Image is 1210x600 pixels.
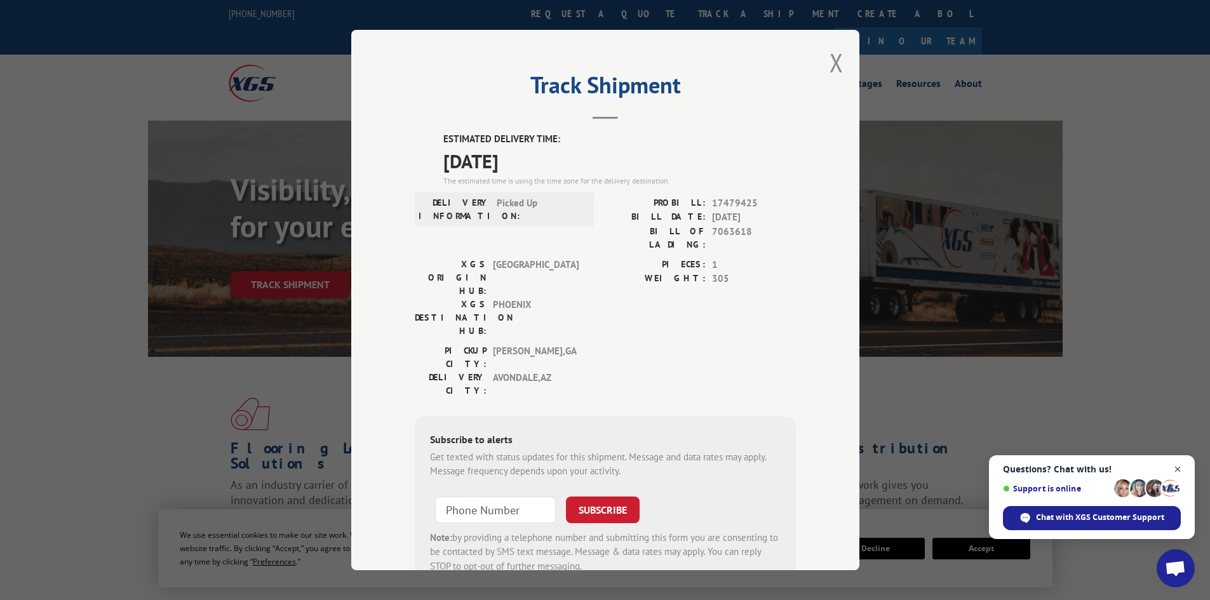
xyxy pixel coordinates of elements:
[430,531,781,574] div: by providing a telephone number and submitting this form you are consenting to be contacted by SM...
[605,225,706,251] label: BILL OF LADING:
[1157,549,1195,587] div: Open chat
[1036,512,1164,523] span: Chat with XGS Customer Support
[415,371,487,397] label: DELIVERY CITY:
[605,258,706,272] label: PIECES:
[605,272,706,286] label: WEIGHT:
[712,258,796,272] span: 1
[712,272,796,286] span: 305
[493,371,579,397] span: AVONDALE , AZ
[443,147,796,175] span: [DATE]
[415,298,487,338] label: XGS DESTINATION HUB:
[566,497,640,523] button: SUBSCRIBE
[435,497,556,523] input: Phone Number
[415,344,487,371] label: PICKUP CITY:
[712,210,796,225] span: [DATE]
[430,531,452,543] strong: Note:
[415,76,796,100] h2: Track Shipment
[443,175,796,187] div: The estimated time is using the time zone for the delivery destination.
[1003,484,1110,493] span: Support is online
[830,46,844,79] button: Close modal
[430,450,781,479] div: Get texted with status updates for this shipment. Message and data rates may apply. Message frequ...
[419,196,490,223] label: DELIVERY INFORMATION:
[605,210,706,225] label: BILL DATE:
[493,298,579,338] span: PHOENIX
[493,344,579,371] span: [PERSON_NAME] , GA
[1003,464,1181,474] span: Questions? Chat with us!
[712,225,796,251] span: 7063618
[605,196,706,211] label: PROBILL:
[1003,506,1181,530] div: Chat with XGS Customer Support
[430,432,781,450] div: Subscribe to alerts
[415,258,487,298] label: XGS ORIGIN HUB:
[712,196,796,211] span: 17479425
[443,132,796,147] label: ESTIMATED DELIVERY TIME:
[493,258,579,298] span: [GEOGRAPHIC_DATA]
[497,196,582,223] span: Picked Up
[1170,462,1186,477] span: Close chat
